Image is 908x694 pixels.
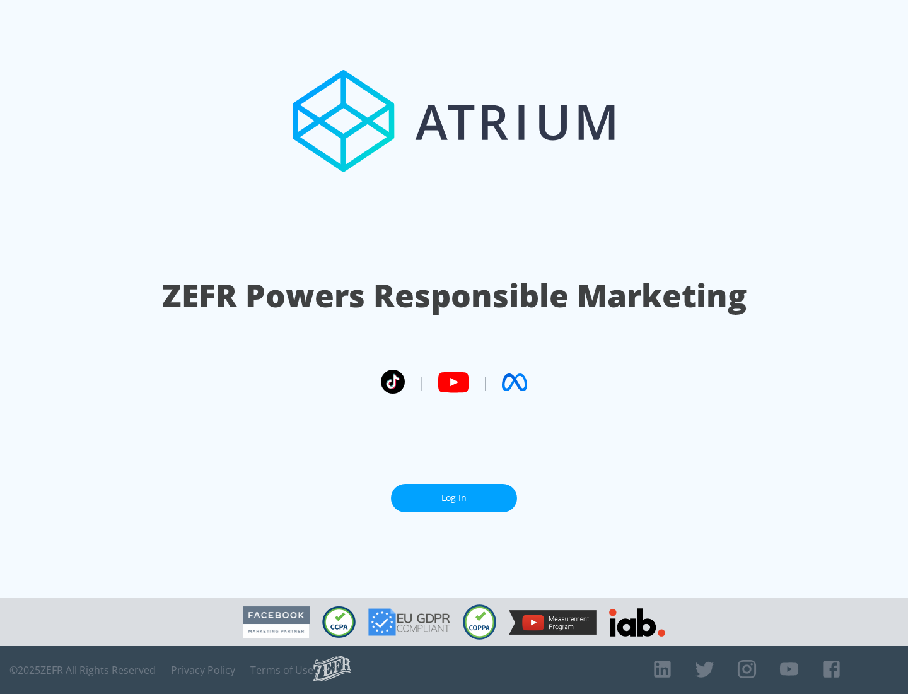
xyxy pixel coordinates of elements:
span: © 2025 ZEFR All Rights Reserved [9,664,156,676]
img: Facebook Marketing Partner [243,606,310,638]
img: GDPR Compliant [368,608,450,636]
img: COPPA Compliant [463,604,496,640]
img: YouTube Measurement Program [509,610,597,635]
img: IAB [609,608,665,637]
h1: ZEFR Powers Responsible Marketing [162,274,747,317]
img: CCPA Compliant [322,606,356,638]
span: | [482,373,489,392]
span: | [417,373,425,392]
a: Privacy Policy [171,664,235,676]
a: Log In [391,484,517,512]
a: Terms of Use [250,664,313,676]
